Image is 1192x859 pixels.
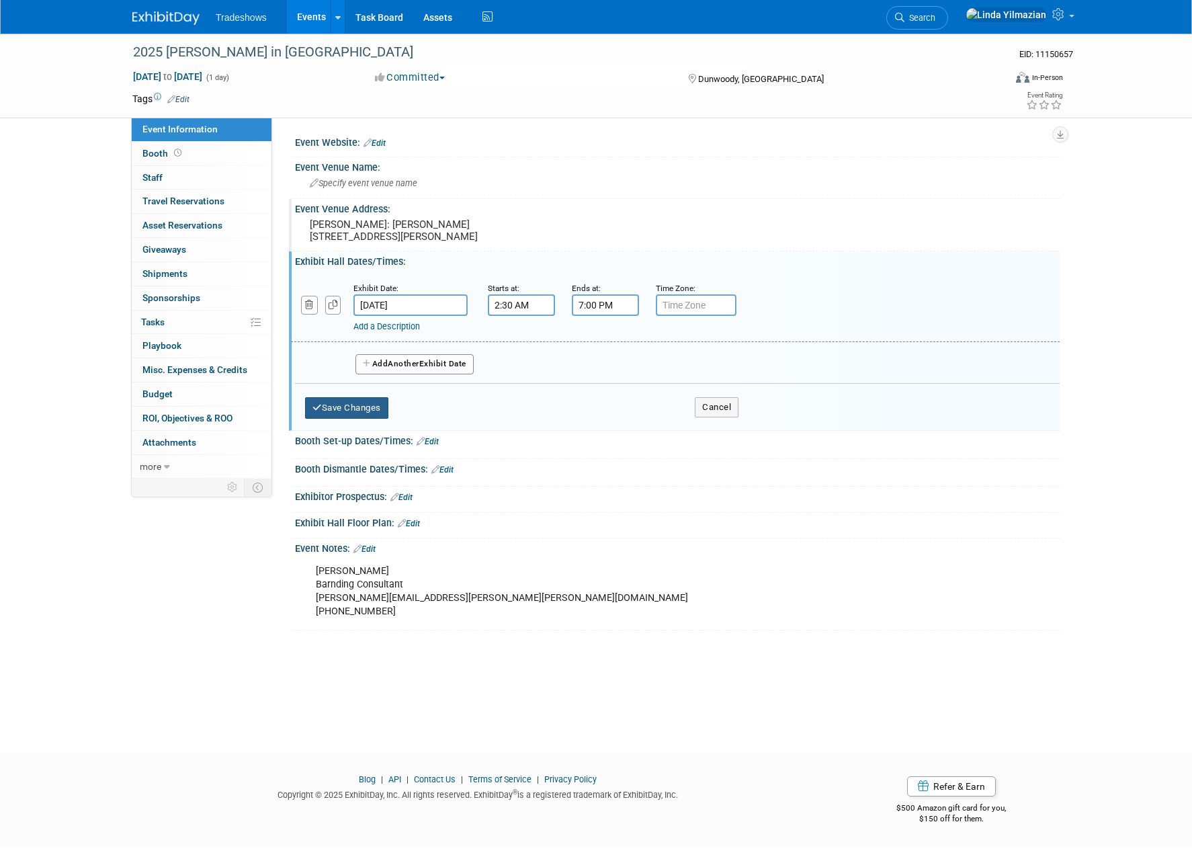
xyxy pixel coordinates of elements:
[142,172,163,183] span: Staff
[431,465,454,475] a: Edit
[142,292,200,303] span: Sponsorships
[142,196,224,206] span: Travel Reservations
[171,148,184,158] span: Booth not reserved yet
[310,178,417,188] span: Specify event venue name
[132,71,203,83] span: [DATE] [DATE]
[656,284,695,293] small: Time Zone:
[142,364,247,375] span: Misc. Expenses & Credits
[544,774,597,784] a: Privacy Policy
[534,774,542,784] span: |
[458,774,466,784] span: |
[142,124,218,134] span: Event Information
[907,776,996,796] a: Refer & Earn
[572,284,601,293] small: Ends at:
[398,519,420,528] a: Edit
[886,6,948,30] a: Search
[132,142,271,165] a: Booth
[468,774,531,784] a: Terms of Service
[142,148,184,159] span: Booth
[403,774,412,784] span: |
[132,238,271,261] a: Giveaways
[132,286,271,310] a: Sponsorships
[353,544,376,554] a: Edit
[132,214,271,237] a: Asset Reservations
[132,358,271,382] a: Misc. Expenses & Credits
[142,413,232,423] span: ROI, Objectives & ROO
[140,461,161,472] span: more
[370,71,450,85] button: Committed
[1016,72,1029,83] img: Format-Inperson.png
[132,166,271,190] a: Staff
[295,157,1060,174] div: Event Venue Name:
[843,813,1060,825] div: $150 off for them.
[353,294,468,316] input: Date
[572,294,639,316] input: End Time
[414,774,456,784] a: Contact Us
[359,774,376,784] a: Blog
[1031,73,1063,83] div: In-Person
[132,311,271,334] a: Tasks
[925,70,1063,90] div: Event Format
[132,382,271,406] a: Budget
[128,40,984,65] div: 2025 [PERSON_NAME] in [GEOGRAPHIC_DATA]
[295,538,1060,556] div: Event Notes:
[843,794,1060,825] div: $500 Amazon gift card for you,
[132,455,271,479] a: more
[1019,49,1073,59] span: Event ID: 11150657
[141,317,165,327] span: Tasks
[245,479,272,496] td: Toggle Event Tabs
[378,774,386,784] span: |
[132,334,271,358] a: Playbook
[295,459,1060,477] div: Booth Dismantle Dates/Times:
[904,13,935,23] span: Search
[306,558,912,625] div: [PERSON_NAME] Barnding Consultant [PERSON_NAME][EMAIL_ADDRESS][PERSON_NAME][PERSON_NAME][DOMAIN_N...
[132,407,271,430] a: ROI, Objectives & ROO
[142,220,222,231] span: Asset Reservations
[488,284,519,293] small: Starts at:
[364,138,386,148] a: Edit
[142,268,187,279] span: Shipments
[142,437,196,448] span: Attachments
[695,397,738,417] button: Cancel
[132,118,271,141] a: Event Information
[216,12,267,23] span: Tradeshows
[132,92,189,106] td: Tags
[132,786,823,801] div: Copyright © 2025 ExhibitDay, Inc. All rights reserved. ExhibitDay is a registered trademark of Ex...
[161,71,174,82] span: to
[295,132,1060,150] div: Event Website:
[355,354,474,374] button: AddAnotherExhibit Date
[142,244,186,255] span: Giveaways
[353,284,398,293] small: Exhibit Date:
[295,199,1060,216] div: Event Venue Address:
[132,431,271,454] a: Attachments
[132,11,200,25] img: ExhibitDay
[390,493,413,502] a: Edit
[698,74,824,84] span: Dunwoody, [GEOGRAPHIC_DATA]
[310,218,599,243] pre: [PERSON_NAME]: [PERSON_NAME] [STREET_ADDRESS][PERSON_NAME]
[656,294,736,316] input: Time Zone
[205,73,229,82] span: (1 day)
[167,95,189,104] a: Edit
[488,294,555,316] input: Start Time
[295,251,1060,268] div: Exhibit Hall Dates/Times:
[388,359,419,368] span: Another
[295,431,1060,448] div: Booth Set-up Dates/Times:
[295,513,1060,530] div: Exhibit Hall Floor Plan:
[295,487,1060,504] div: Exhibitor Prospectus:
[142,388,173,399] span: Budget
[132,262,271,286] a: Shipments
[1026,92,1062,99] div: Event Rating
[221,479,245,496] td: Personalize Event Tab Strip
[388,774,401,784] a: API
[513,788,517,796] sup: ®
[132,190,271,213] a: Travel Reservations
[966,7,1047,22] img: Linda Yilmazian
[142,340,181,351] span: Playbook
[417,437,439,446] a: Edit
[353,321,420,331] a: Add a Description
[305,397,388,419] button: Save Changes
